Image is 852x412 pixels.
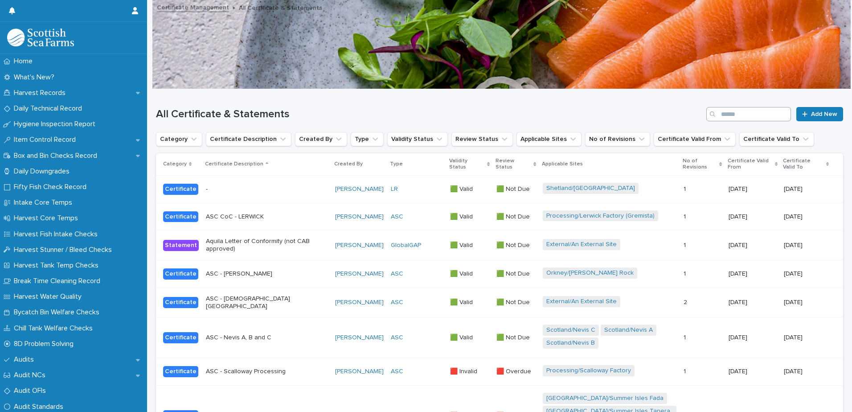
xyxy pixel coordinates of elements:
a: [PERSON_NAME] [335,213,384,221]
p: Aquila Letter of Conformity (not CAB approved) [206,238,328,253]
div: Certificate [163,366,198,377]
button: Created By [295,132,347,146]
a: ASC [391,299,403,306]
div: Certificate [163,332,198,343]
a: Scotland/Nevis A [604,326,653,334]
p: [DATE] [784,334,829,342]
tr: StatementAquila Letter of Conformity (not CAB approved)[PERSON_NAME] GlobalGAP 🟩 Valid🟩 Valid 🟩 N... [156,231,843,260]
p: [DATE] [784,213,829,221]
tr: CertificateASC - Nevis A, B and C[PERSON_NAME] ASC 🟩 Valid🟩 Valid 🟩 Not Due🟩 Not Due Scotland/Nev... [156,317,843,358]
a: ASC [391,368,403,375]
button: Validity Status [387,132,448,146]
p: 1 [684,211,688,221]
p: [DATE] [729,334,777,342]
p: Harvest Water Quality [10,293,89,301]
p: 🟩 Valid [450,268,475,278]
tr: CertificateASC CoC - LERWICK[PERSON_NAME] ASC 🟩 Valid🟩 Valid 🟩 Not Due🟩 Not Due Processing/Lerwic... [156,203,843,231]
a: Processing/Scalloway Factory [546,367,631,375]
p: Box and Bin Checks Record [10,152,104,160]
p: 1 [684,184,688,193]
h1: All Certificate & Statements [156,108,703,121]
p: Harvest Records [10,89,73,97]
p: 🟩 Not Due [496,332,532,342]
p: 🟩 Valid [450,184,475,193]
p: 1 [684,240,688,249]
a: [PERSON_NAME] [335,299,384,306]
div: Certificate [163,268,198,280]
p: 1 [684,366,688,375]
p: 🟩 Not Due [496,297,532,306]
p: Certificate Description [205,159,263,169]
a: [PERSON_NAME] [335,270,384,278]
p: Applicable Sites [542,159,583,169]
button: No of Revisions [585,132,650,146]
button: Category [156,132,202,146]
p: Bycatch Bin Welfare Checks [10,308,106,317]
p: Fifty Fish Check Record [10,183,94,191]
p: [DATE] [784,242,829,249]
p: 1 [684,268,688,278]
button: Review Status [451,132,513,146]
a: GlobalGAP [391,242,421,249]
p: ASC CoC - LERWICK [206,213,328,221]
p: 🟩 Not Due [496,211,532,221]
a: ASC [391,270,403,278]
button: Certificate Valid To [739,132,814,146]
a: [GEOGRAPHIC_DATA]/Summer Isles Fada [546,395,664,402]
a: Add New [796,107,843,121]
p: [DATE] [729,213,777,221]
a: Processing/Lerwick Factory (Gremista) [546,212,655,220]
p: Daily Downgrades [10,167,77,176]
p: [DATE] [784,270,829,278]
p: 🟩 Valid [450,297,475,306]
a: [PERSON_NAME] [335,185,384,193]
p: [DATE] [784,185,829,193]
tr: CertificateASC - [PERSON_NAME][PERSON_NAME] ASC 🟩 Valid🟩 Valid 🟩 Not Due🟩 Not Due Orkney/[PERSON_... [156,260,843,288]
p: All Certificate & Statements [239,2,322,12]
input: Search [706,107,791,121]
button: Certificate Valid From [654,132,736,146]
p: Certificate Valid To [783,156,824,173]
a: ASC [391,334,403,342]
p: [DATE] [784,368,829,375]
p: Harvest Core Temps [10,214,85,222]
div: Certificate [163,297,198,308]
a: Scotland/Nevis C [546,326,595,334]
p: [DATE] [729,299,777,306]
p: ASC - [PERSON_NAME] [206,270,328,278]
a: External/An External Site [546,241,617,248]
p: [DATE] [729,368,777,375]
a: ASC [391,213,403,221]
p: [DATE] [729,242,777,249]
a: Shetland/[GEOGRAPHIC_DATA] [546,185,635,192]
p: Created By [334,159,363,169]
p: Home [10,57,40,66]
p: [DATE] [784,299,829,306]
div: Certificate [163,184,198,195]
p: 🟩 Not Due [496,268,532,278]
p: Harvest Stunner / Bleed Checks [10,246,119,254]
p: Certificate Valid From [728,156,773,173]
a: Orkney/[PERSON_NAME] Rock [546,269,634,277]
a: [PERSON_NAME] [335,334,384,342]
p: 1 [684,332,688,342]
p: 2 [684,297,689,306]
p: Category [163,159,187,169]
span: Add New [811,111,837,117]
p: Item Control Record [10,136,83,144]
a: [PERSON_NAME] [335,368,384,375]
p: [DATE] [729,270,777,278]
p: 🟩 Valid [450,332,475,342]
p: What's New? [10,73,61,82]
button: Applicable Sites [516,132,582,146]
img: mMrefqRFQpe26GRNOUkG [7,29,74,46]
a: Scotland/Nevis B [546,339,595,347]
p: ASC - Scalloway Processing [206,368,328,375]
p: Harvest Fish Intake Checks [10,230,105,239]
button: Certificate Description [206,132,291,146]
p: Daily Technical Record [10,104,89,113]
p: Hygiene Inspection Report [10,120,102,128]
tr: CertificateASC - Scalloway Processing[PERSON_NAME] ASC 🟥 Invalid🟥 Invalid 🟥 Overdue🟥 Overdue Proc... [156,358,843,385]
p: 8D Problem Solving [10,340,81,348]
p: Break Time Cleaning Record [10,277,107,285]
